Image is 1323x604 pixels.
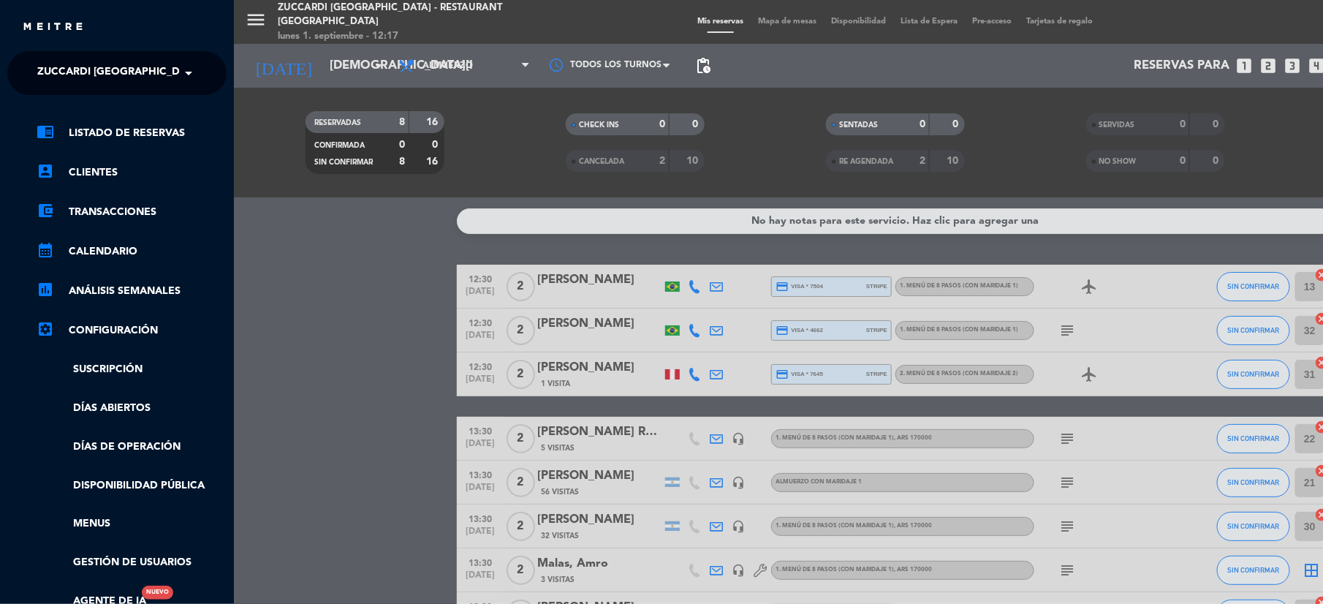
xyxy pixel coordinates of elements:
a: Menus [37,516,227,532]
i: chrome_reader_mode [37,123,54,140]
a: Configuración [37,322,227,339]
a: account_balance_walletTransacciones [37,203,227,221]
a: chrome_reader_modeListado de Reservas [37,124,227,142]
a: account_boxClientes [37,164,227,181]
span: pending_actions [694,57,712,75]
i: settings_applications [37,320,54,338]
a: Disponibilidad pública [37,477,227,494]
a: Suscripción [37,361,227,378]
i: assessment [37,281,54,298]
a: calendar_monthCalendario [37,243,227,260]
i: account_box [37,162,54,180]
i: account_balance_wallet [37,202,54,219]
a: Gestión de usuarios [37,554,227,571]
div: Nuevo [142,586,173,600]
a: Días abiertos [37,400,227,417]
a: assessmentANÁLISIS SEMANALES [37,282,227,300]
span: Zuccardi [GEOGRAPHIC_DATA] - Restaurant [GEOGRAPHIC_DATA] [37,58,388,88]
a: Días de Operación [37,439,227,456]
img: MEITRE [22,22,84,33]
i: calendar_month [37,241,54,259]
